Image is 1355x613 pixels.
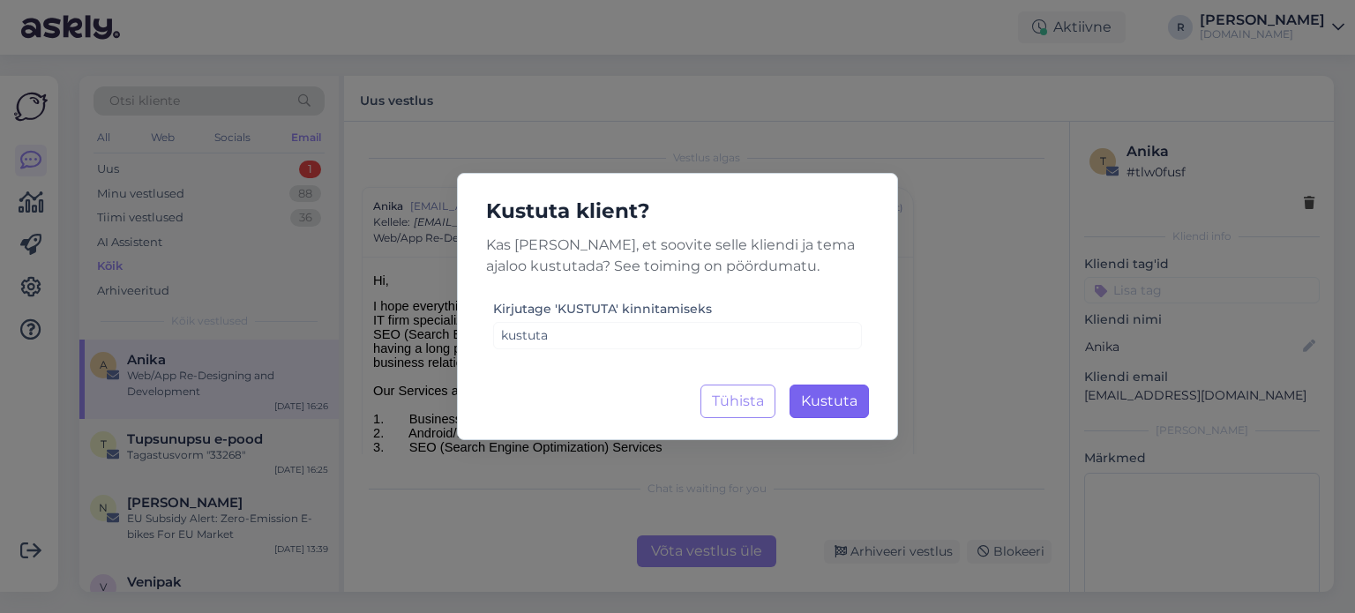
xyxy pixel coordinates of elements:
button: Tühista [700,385,775,418]
p: Kas [PERSON_NAME], et soovite selle kliendi ja tema ajaloo kustutada? See toiming on pöördumatu. [472,235,883,277]
h5: Kustuta klient? [472,195,883,228]
span: Kustuta [801,392,857,409]
label: Kirjutage 'KUSTUTA' kinnitamiseks [493,300,712,318]
button: Kustuta [790,385,869,418]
